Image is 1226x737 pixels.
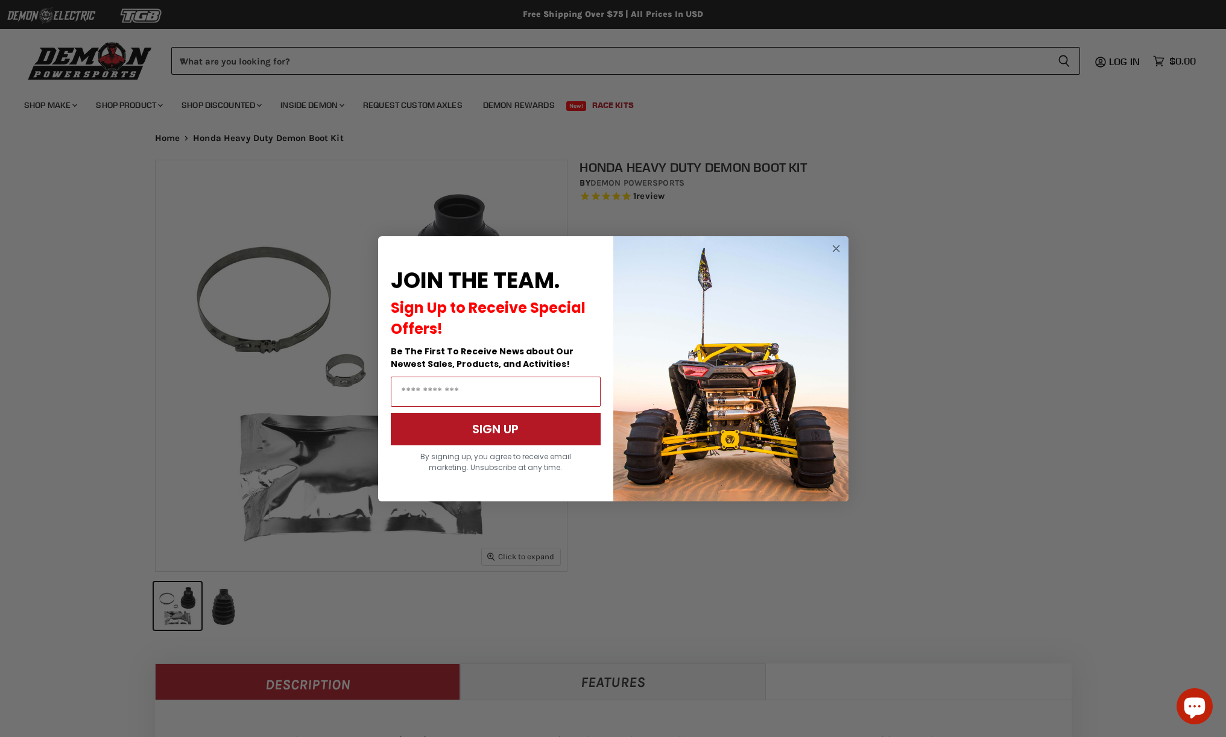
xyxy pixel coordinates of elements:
[391,377,601,407] input: Email Address
[391,298,586,339] span: Sign Up to Receive Special Offers!
[1173,688,1216,727] inbox-online-store-chat: Shopify online store chat
[391,265,560,296] span: JOIN THE TEAM.
[391,413,601,445] button: SIGN UP
[613,236,848,501] img: a9095488-b6e7-41ba-879d-588abfab540b.jpeg
[829,241,844,256] button: Close dialog
[420,451,571,472] span: By signing up, you agree to receive email marketing. Unsubscribe at any time.
[391,345,574,370] span: Be The First To Receive News about Our Newest Sales, Products, and Activities!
